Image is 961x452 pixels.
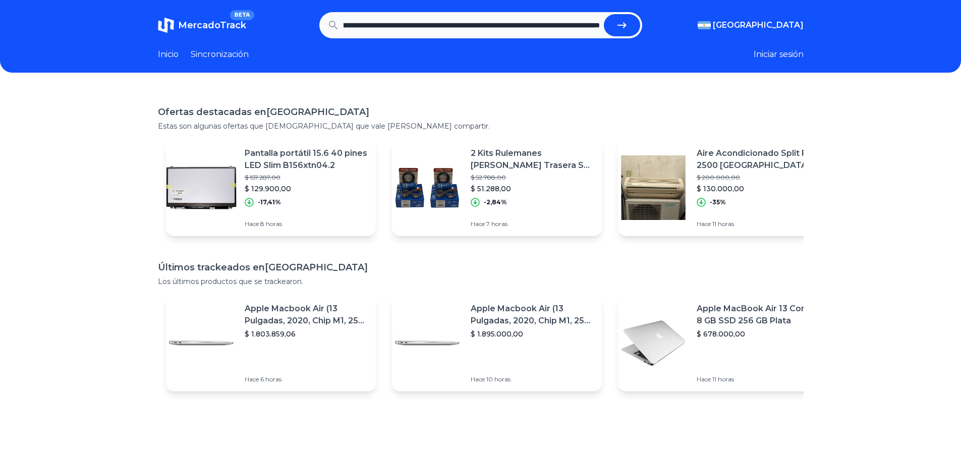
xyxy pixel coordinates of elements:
[245,184,291,193] font: $ 129.900,00
[245,174,280,181] font: $ 157.287,00
[471,174,506,181] font: $ 52.788,00
[158,262,265,273] font: Últimos trackeados en
[166,308,237,378] img: Imagen destacada
[712,220,734,228] font: 11 horas
[191,49,249,59] font: Sincronización
[166,295,376,391] a: Imagen destacadaApple Macbook Air (13 Pulgadas, 2020, Chip M1, 256 Gb De Ssd, 8 Gb De Ram) - Plat...
[697,375,711,383] font: Hace
[245,220,259,228] font: Hace
[158,106,266,118] font: Ofertas destacadas en
[392,295,602,391] a: Imagen destacadaApple Macbook Air (13 Pulgadas, 2020, Chip M1, 256 Gb De Ssd, 8 Gb De Ram) - Plat...
[471,329,523,338] font: $ 1.895.000,00
[754,49,804,59] font: Iniciar sesión
[697,329,745,338] font: $ 678.000,00
[260,220,282,228] font: 8 horas
[710,198,726,206] font: -35%
[698,21,711,29] img: Argentina
[713,20,804,30] font: [GEOGRAPHIC_DATA]
[484,198,507,206] font: -2,84%
[392,139,602,236] a: Imagen destacada2 Kits Rulemanes [PERSON_NAME] Trasera Skf Suzuki Fun$ 52.788,00$ 51.288,00-2,84%...
[392,308,463,378] img: Imagen destacada
[471,148,592,182] font: 2 Kits Rulemanes [PERSON_NAME] Trasera Skf Suzuki Fun
[754,48,804,61] button: Iniciar sesión
[234,12,250,18] font: BETA
[158,277,303,286] font: Los últimos productos que se trackearon.
[471,220,485,228] font: Hace
[158,17,174,33] img: MercadoTrack
[618,308,689,378] img: Imagen destacada
[471,375,485,383] font: Hace
[618,139,828,236] a: Imagen destacadaAire Acondicionado Split Frío 2500 [GEOGRAPHIC_DATA]$ 200.000,00$ 130.000,00-35%H...
[158,122,490,131] font: Estas son algunas ofertas que [DEMOGRAPHIC_DATA] que vale [PERSON_NAME] compartir.
[697,184,744,193] font: $ 130.000,00
[618,152,689,223] img: Imagen destacada
[245,375,259,383] font: Hace
[486,375,511,383] font: 10 horas
[158,17,246,33] a: MercadoTrackBETA
[158,49,179,59] font: Inicio
[392,152,463,223] img: Imagen destacada
[697,220,711,228] font: Hace
[158,48,179,61] a: Inicio
[697,174,740,181] font: $ 200.000,00
[245,304,364,350] font: Apple Macbook Air (13 Pulgadas, 2020, Chip M1, 256 Gb De Ssd, 8 Gb De Ram) - Plata
[166,139,376,236] a: Imagen destacadaPantalla portátil 15.6 40 pines LED Slim B156xtn04.2$ 157.287,00$ 129.900,00-17,4...
[245,329,296,338] font: $ 1.803.859,06
[697,148,818,170] font: Aire Acondicionado Split Frío 2500 [GEOGRAPHIC_DATA]
[166,152,237,223] img: Imagen destacada
[245,148,367,170] font: Pantalla portátil 15.6 40 pines LED Slim B156xtn04.2
[712,375,734,383] font: 11 horas
[178,20,246,31] font: MercadoTrack
[191,48,249,61] a: Sincronización
[486,220,507,228] font: 7 horas
[266,106,369,118] font: [GEOGRAPHIC_DATA]
[697,304,820,325] font: Apple MacBook Air 13 Core I5 ​​8 GB SSD 256 GB Plata
[471,304,590,350] font: Apple Macbook Air (13 Pulgadas, 2020, Chip M1, 256 Gb De Ssd, 8 Gb De Ram) - Plata
[260,375,281,383] font: 6 horas
[258,198,281,206] font: -17,41%
[471,184,511,193] font: $ 51.288,00
[698,19,804,31] button: [GEOGRAPHIC_DATA]
[265,262,368,273] font: [GEOGRAPHIC_DATA]
[618,295,828,391] a: Imagen destacadaApple MacBook Air 13 Core I5 ​​8 GB SSD 256 GB Plata$ 678.000,00Hace 11 horas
